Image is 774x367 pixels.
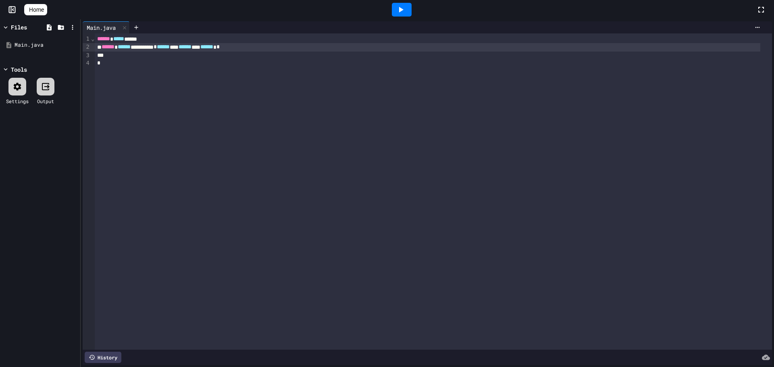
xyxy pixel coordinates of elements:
div: 4 [83,59,91,67]
div: 3 [83,52,91,60]
div: Main.java [83,23,120,32]
div: Tools [11,65,27,74]
div: History [85,352,121,363]
div: Main.java [15,41,77,49]
span: Fold line [91,35,95,42]
div: 2 [83,43,91,51]
div: Main.java [83,21,130,33]
div: Output [37,97,54,105]
div: Settings [6,97,29,105]
a: Home [24,4,47,15]
div: 1 [83,35,91,43]
div: Files [11,23,27,31]
span: Home [29,6,44,14]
